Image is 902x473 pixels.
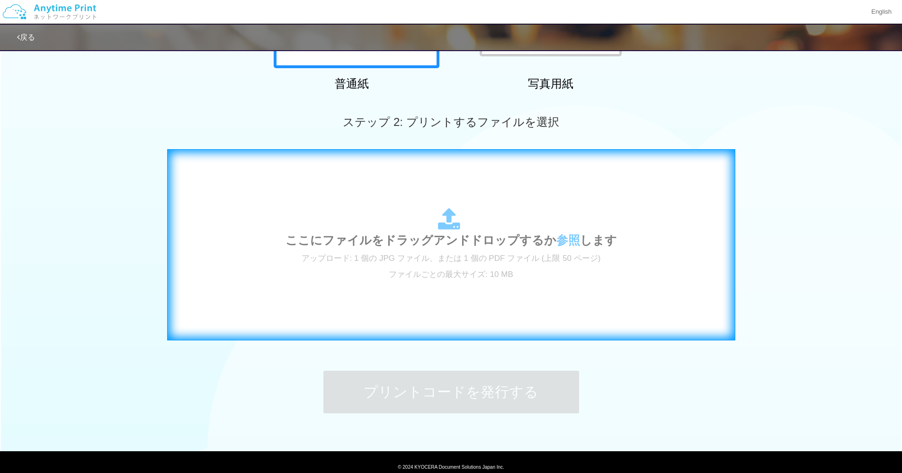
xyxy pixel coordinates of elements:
span: アップロード: 1 個の JPG ファイル、または 1 個の PDF ファイル (上限 50 ページ) ファイルごとの最大サイズ: 10 MB [302,254,601,279]
a: 戻る [17,33,35,41]
button: プリントコードを発行する [323,371,579,413]
span: © 2024 KYOCERA Document Solutions Japan Inc. [398,464,504,470]
h2: 普通紙 [269,78,435,90]
span: ステップ 2: プリントするファイルを選択 [343,116,559,128]
span: ここにファイルをドラッグアンドドロップするか します [286,233,617,247]
span: 参照 [556,233,580,247]
h2: 写真用紙 [468,78,634,90]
